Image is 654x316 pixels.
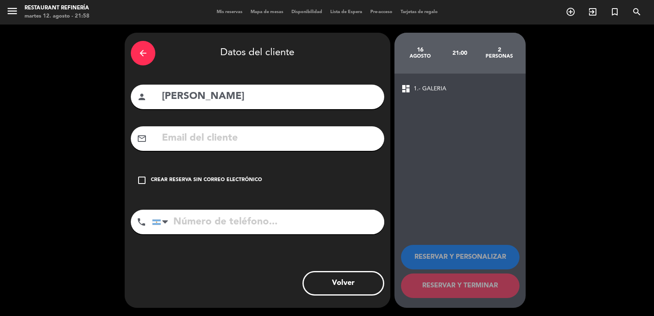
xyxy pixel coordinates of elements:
[326,10,366,14] span: Lista de Espera
[137,175,147,185] i: check_box_outline_blank
[151,176,262,184] div: Crear reserva sin correo electrónico
[366,10,396,14] span: Pre-acceso
[25,12,90,20] div: martes 12. agosto - 21:58
[138,48,148,58] i: arrow_back
[610,7,620,17] i: turned_in_not
[287,10,326,14] span: Disponibilidad
[137,92,147,102] i: person
[401,245,520,269] button: RESERVAR Y PERSONALIZAR
[396,10,442,14] span: Tarjetas de regalo
[401,47,440,53] div: 16
[6,5,18,17] i: menu
[588,7,598,17] i: exit_to_app
[213,10,246,14] span: Mis reservas
[479,47,519,53] div: 2
[137,134,147,143] i: mail_outline
[131,39,384,67] div: Datos del cliente
[152,210,384,234] input: Número de teléfono...
[401,84,411,94] span: dashboard
[161,130,378,147] input: Email del cliente
[632,7,642,17] i: search
[440,39,479,67] div: 21:00
[161,88,378,105] input: Nombre del cliente
[302,271,384,296] button: Volver
[246,10,287,14] span: Mapa de mesas
[401,53,440,60] div: agosto
[152,210,171,234] div: Argentina: +54
[6,5,18,20] button: menu
[479,53,519,60] div: personas
[401,273,520,298] button: RESERVAR Y TERMINAR
[25,4,90,12] div: Restaurant Refinería
[566,7,576,17] i: add_circle_outline
[414,84,446,94] span: 1.- GALERIA
[137,217,146,227] i: phone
